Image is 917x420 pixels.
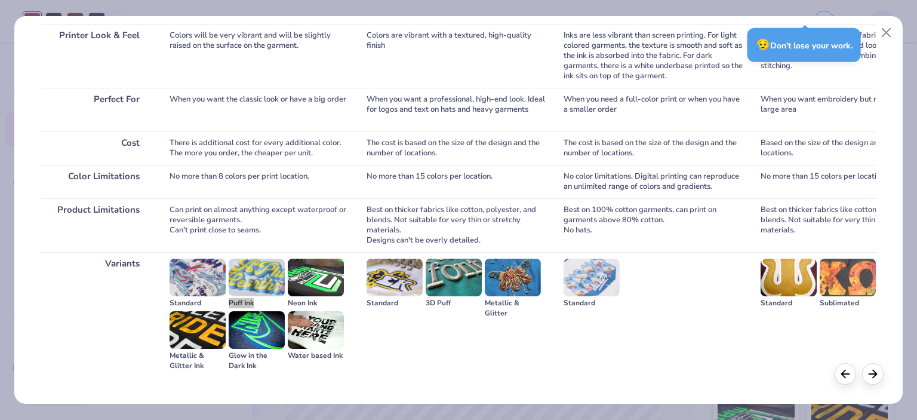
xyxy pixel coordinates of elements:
[170,298,226,308] div: Standard
[41,165,152,198] div: Color Limitations
[875,22,898,44] button: Close
[41,88,152,131] div: Perfect For
[485,298,541,318] div: Metallic & Glitter
[367,165,546,198] div: No more than 15 colors per location.
[485,259,541,296] img: Metallic & Glitter
[564,198,743,252] div: Best on 100% cotton garments, can print on garments above 80% cotton. No hats.
[367,131,546,165] div: The cost is based on the size of the design and the number of locations.
[288,259,344,296] img: Neon Ink
[426,259,482,296] img: 3D Puff
[170,259,226,296] img: Standard
[564,88,743,131] div: When you need a full-color print or when you have a smaller order
[170,311,226,349] img: Metallic & Glitter Ink
[367,298,423,308] div: Standard
[820,259,876,296] img: Sublimated
[229,351,285,371] div: Glow in the Dark Ink
[229,311,285,349] img: Glow in the Dark Ink
[761,298,817,308] div: Standard
[756,37,770,53] span: 😥
[820,298,876,308] div: Sublimated
[426,298,482,308] div: 3D Puff
[170,24,349,88] div: Colors will be very vibrant and will be slightly raised on the surface on the garment.
[367,88,546,131] div: When you want a professional, high-end look. Ideal for logos and text on hats and heavy garments
[367,259,423,296] img: Standard
[170,131,349,165] div: There is additional cost for every additional color. The more you order, the cheaper per unit.
[229,298,285,308] div: Puff Ink
[170,351,226,371] div: Metallic & Glitter Ink
[41,131,152,165] div: Cost
[564,259,620,296] img: Standard
[564,24,743,88] div: Inks are less vibrant than screen printing. For light colored garments, the texture is smooth and...
[288,311,344,349] img: Water based Ink
[41,252,152,377] div: Variants
[41,198,152,252] div: Product Limitations
[288,351,344,361] div: Water based Ink
[170,165,349,198] div: No more than 8 colors per print location.
[170,88,349,131] div: When you want the classic look or have a big order
[170,198,349,252] div: Can print on almost anything except waterproof or reversible garments. Can't print close to seams.
[367,24,546,88] div: Colors are vibrant with a textured, high-quality finish
[564,165,743,198] div: No color limitations. Digital printing can reproduce an unlimited range of colors and gradients.
[229,259,285,296] img: Puff Ink
[747,28,861,62] div: Don’t lose your work.
[367,198,546,252] div: Best on thicker fabrics like cotton, polyester, and blends. Not suitable for very thin or stretch...
[564,131,743,165] div: The cost is based on the size of the design and the number of locations.
[564,298,620,308] div: Standard
[41,24,152,88] div: Printer Look & Feel
[288,298,344,308] div: Neon Ink
[761,259,817,296] img: Standard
